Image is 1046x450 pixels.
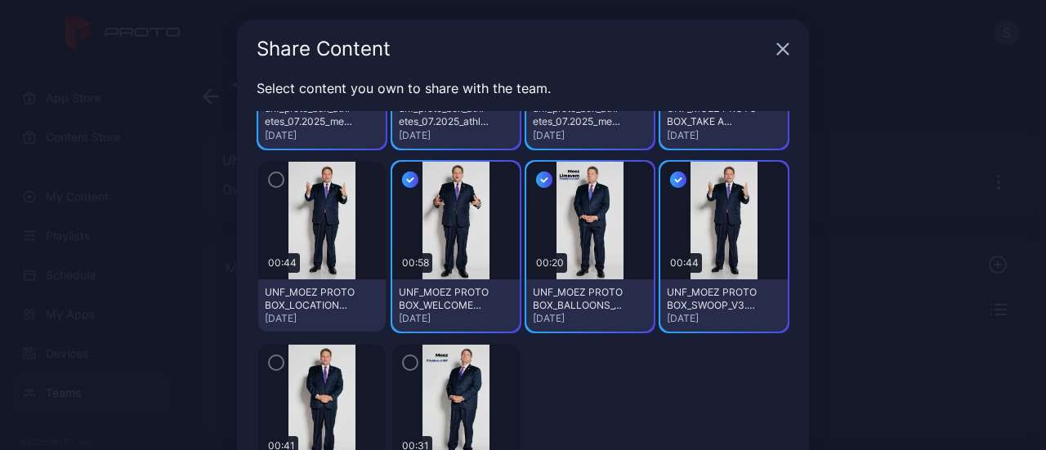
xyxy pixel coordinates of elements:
div: [DATE] [265,129,379,142]
div: UNF_MOEZ PROTO BOX_TAKE A SELFIE_V1.mp4 [667,102,757,128]
p: Select content you own to share with the team. [257,78,789,98]
div: [DATE] [533,129,647,142]
div: unf_proto_box_athletes_07.2025_men's_basketball_player_feature_1_v1 (2160p).mp4 [265,102,355,128]
div: [DATE] [399,129,513,142]
div: unf_proto_box_athletes_07.2025_athlete_walk-through_1_v1 (2160p).mp4 [399,102,489,128]
div: UNF_MOEZ PROTO BOX_BALLOONS_V2.mp4 [533,286,623,312]
div: UNF_MOEZ PROTO BOX_LOCATION LOCATION LOCATION_V1.mp4 [265,286,355,312]
div: unf_proto_box_athletes_07.2025_men's_soccer_player_speaking_feature_1_v1 (2160p).mp4 [533,102,623,128]
div: 00:58 [399,253,432,273]
div: [DATE] [667,129,781,142]
div: [DATE] [399,312,513,325]
div: 00:44 [265,253,300,273]
div: [DATE] [667,312,781,325]
div: [DATE] [533,312,647,325]
div: UNF_MOEZ PROTO BOX_WELCOME TO THE NEST_V1.mp4 [399,286,489,312]
div: Share Content [257,39,770,59]
div: [DATE] [265,312,379,325]
div: 00:20 [533,253,567,273]
div: 00:44 [667,253,702,273]
div: UNF_MOEZ PROTO BOX_SWOOP_V3.mp4 [667,286,757,312]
